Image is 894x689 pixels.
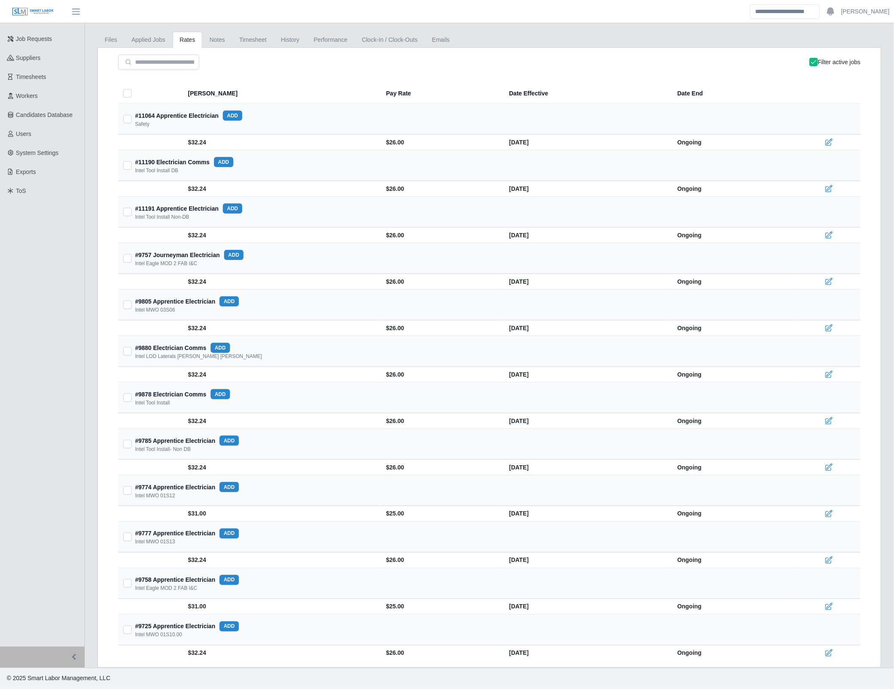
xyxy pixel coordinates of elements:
[379,320,503,336] td: $26.00
[135,621,239,632] div: #9725 Apprentice Electrician
[502,274,671,290] td: [DATE]
[671,460,796,475] td: Ongoing
[224,250,244,260] button: add
[135,307,175,313] div: Intel MWO 03S06
[379,646,503,661] td: $26.00
[671,367,796,382] td: Ongoing
[98,32,125,48] a: Files
[183,274,379,290] td: $32.24
[135,492,175,499] div: Intel MWO 01S12
[671,553,796,568] td: Ongoing
[135,203,242,214] div: #11191 Apprentice Electrician
[671,599,796,615] td: Ongoing
[219,436,239,446] button: add
[502,506,671,522] td: [DATE]
[671,646,796,661] td: Ongoing
[135,121,149,127] div: Safety
[135,585,197,592] div: Intel Eagle MOD 2 FAB I&C
[135,482,239,492] div: #9774 Apprentice Electrician
[502,83,671,104] th: Date Effective
[671,274,796,290] td: Ongoing
[379,135,503,150] td: $26.00
[502,553,671,568] td: [DATE]
[135,157,233,167] div: #11190 Electrician Comms
[223,111,242,121] button: add
[183,181,379,197] td: $32.24
[841,7,890,16] a: [PERSON_NAME]
[750,4,820,19] input: Search
[135,389,230,399] div: #9878 Electrician Comms
[223,203,242,214] button: add
[135,111,242,121] div: #11064 Apprentice Electrician
[135,296,239,307] div: #9805 Apprentice Electrician
[183,599,379,615] td: $31.00
[16,54,41,61] span: Suppliers
[671,506,796,522] td: Ongoing
[379,367,503,382] td: $26.00
[183,506,379,522] td: $31.00
[135,436,239,446] div: #9785 Apprentice Electrician
[219,529,239,539] button: add
[232,32,274,48] a: Timesheet
[183,553,379,568] td: $32.24
[671,228,796,243] td: Ongoing
[135,167,179,174] div: Intel Tool Install DB
[135,529,239,539] div: #9777 Apprentice Electrician
[502,646,671,661] td: [DATE]
[502,367,671,382] td: [DATE]
[671,83,796,104] th: Date End
[379,460,503,475] td: $26.00
[16,187,26,194] span: ToS
[135,353,262,360] div: Intel LOD Laterals [PERSON_NAME] [PERSON_NAME]
[306,32,355,48] a: Performance
[379,599,503,615] td: $25.00
[379,228,503,243] td: $26.00
[219,482,239,492] button: add
[502,460,671,475] td: [DATE]
[125,32,173,48] a: Applied Jobs
[173,32,203,48] a: Rates
[502,413,671,429] td: [DATE]
[135,539,175,545] div: Intel MWO 01S13
[425,32,457,48] a: Emails
[16,149,59,156] span: System Settings
[671,413,796,429] td: Ongoing
[183,135,379,150] td: $32.24
[135,260,197,267] div: Intel Eagle MOD 2 FAB I&C
[502,599,671,615] td: [DATE]
[183,320,379,336] td: $32.24
[16,130,32,137] span: Users
[16,92,38,99] span: Workers
[502,320,671,336] td: [DATE]
[183,460,379,475] td: $32.24
[135,250,244,260] div: #9757 Journeyman Electrician
[214,157,233,167] button: add
[135,446,191,453] div: Intel Tool Install- Non DB
[16,111,73,118] span: Candidates Database
[7,675,110,682] span: © 2025 Smart Labor Management, LLC
[183,228,379,243] td: $32.24
[502,181,671,197] td: [DATE]
[211,389,230,399] button: add
[211,343,230,353] button: add
[671,181,796,197] td: Ongoing
[379,413,503,429] td: $26.00
[135,575,239,585] div: #9758 Apprentice Electrician
[502,135,671,150] td: [DATE]
[183,646,379,661] td: $32.24
[135,214,190,220] div: Intel Tool Install Non-DB
[16,35,52,42] span: Job Requests
[379,181,503,197] td: $26.00
[671,135,796,150] td: Ongoing
[379,274,503,290] td: $26.00
[135,632,182,638] div: Intel MWO 01S10.00
[379,553,503,568] td: $26.00
[379,506,503,522] td: $25.00
[379,83,503,104] th: Pay Rate
[219,621,239,632] button: add
[183,413,379,429] td: $32.24
[274,32,307,48] a: History
[355,32,425,48] a: Clock-In / Clock-Outs
[219,296,239,307] button: add
[202,32,232,48] a: Notes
